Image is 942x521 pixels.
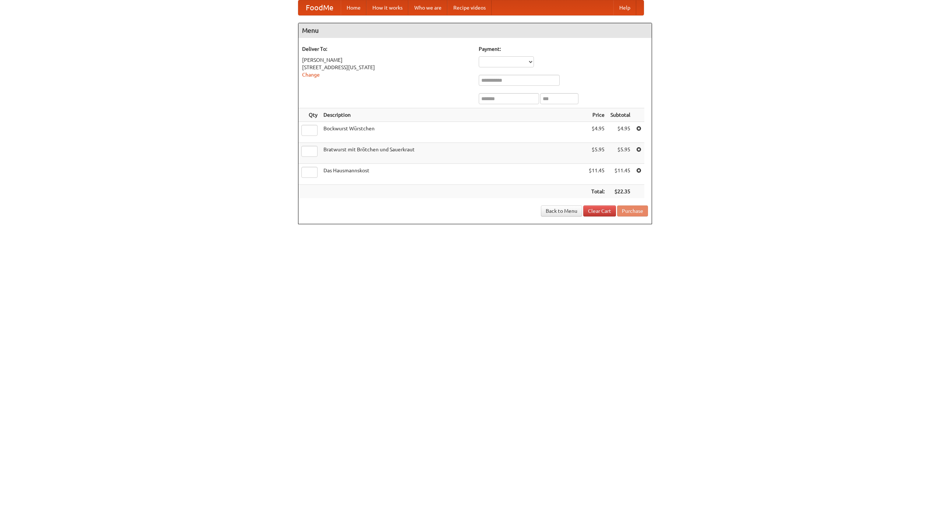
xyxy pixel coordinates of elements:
[298,23,652,38] h4: Menu
[586,122,608,143] td: $4.95
[302,64,471,71] div: [STREET_ADDRESS][US_STATE]
[321,143,586,164] td: Bratwurst mit Brötchen und Sauerkraut
[321,122,586,143] td: Bockwurst Würstchen
[613,0,636,15] a: Help
[617,205,648,217] button: Purchase
[608,108,633,122] th: Subtotal
[583,205,616,217] a: Clear Cart
[608,143,633,164] td: $5.95
[586,108,608,122] th: Price
[341,0,366,15] a: Home
[321,164,586,185] td: Das Hausmannskost
[366,0,408,15] a: How it works
[586,143,608,164] td: $5.95
[608,185,633,198] th: $22.35
[479,45,648,53] h5: Payment:
[408,0,447,15] a: Who we are
[302,72,320,78] a: Change
[586,185,608,198] th: Total:
[302,56,471,64] div: [PERSON_NAME]
[302,45,471,53] h5: Deliver To:
[541,205,582,217] a: Back to Menu
[298,0,341,15] a: FoodMe
[447,0,492,15] a: Recipe videos
[586,164,608,185] td: $11.45
[321,108,586,122] th: Description
[608,122,633,143] td: $4.95
[608,164,633,185] td: $11.45
[298,108,321,122] th: Qty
